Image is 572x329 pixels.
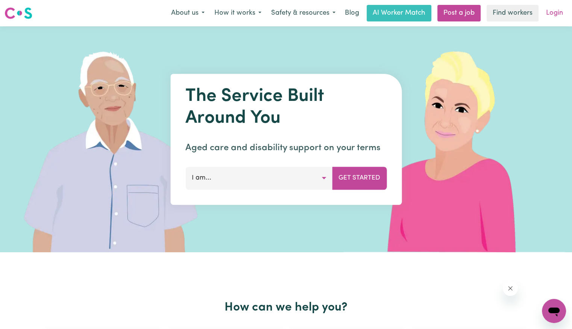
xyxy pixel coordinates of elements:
[437,5,481,21] a: Post a job
[487,5,539,21] a: Find workers
[266,5,340,21] button: Safety & resources
[542,299,566,323] iframe: Button to launch messaging window
[367,5,431,21] a: AI Worker Match
[185,167,332,189] button: I am...
[42,300,530,315] h2: How can we help you?
[542,5,567,21] a: Login
[5,5,32,22] a: Careseekers logo
[340,5,364,21] a: Blog
[209,5,266,21] button: How it works
[185,86,387,129] h1: The Service Built Around You
[5,5,46,11] span: Need any help?
[185,141,387,155] p: Aged care and disability support on your terms
[166,5,209,21] button: About us
[503,281,518,296] iframe: Close message
[332,167,387,189] button: Get Started
[5,6,32,20] img: Careseekers logo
